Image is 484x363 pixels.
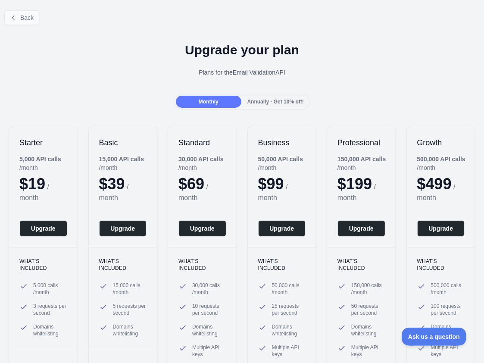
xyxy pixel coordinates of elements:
[272,344,306,358] span: Multiple API keys
[192,344,226,358] span: Multiple API keys
[351,344,385,358] span: Multiple API keys
[272,323,306,337] span: Domains whitelisting
[431,323,465,337] span: Domains whitelisting
[431,344,465,358] span: Multiple API keys
[192,323,226,337] span: Domains whitelisting
[402,328,467,346] iframe: Toggle Customer Support
[113,323,147,337] span: Domains whitelisting
[351,323,385,337] span: Domains whitelisting
[33,323,67,337] span: Domains whitelisting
